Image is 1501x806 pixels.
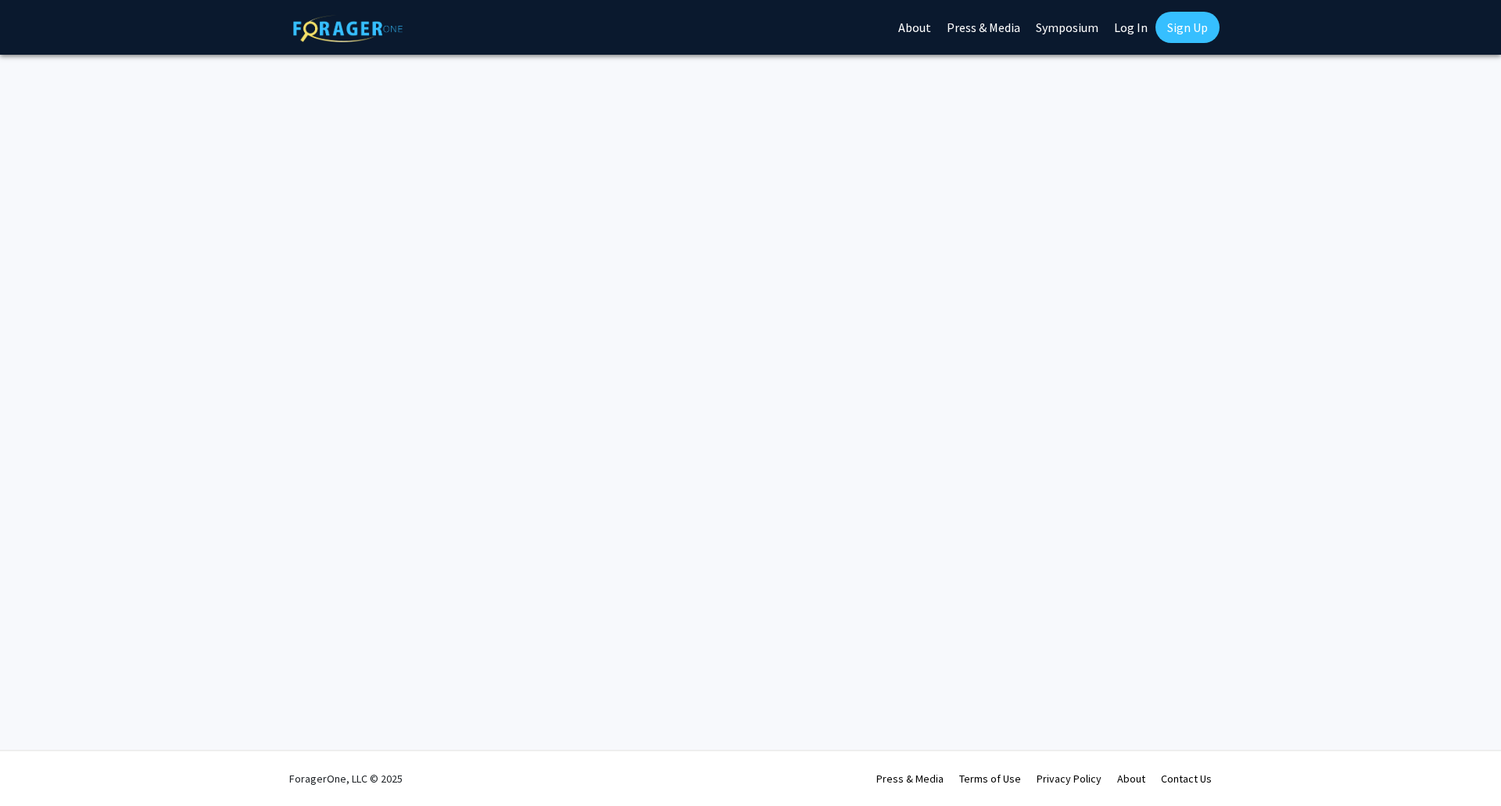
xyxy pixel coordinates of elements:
img: ForagerOne Logo [293,15,403,42]
a: Terms of Use [959,772,1021,786]
a: Sign Up [1155,12,1220,43]
a: Privacy Policy [1037,772,1102,786]
div: ForagerOne, LLC © 2025 [289,751,403,806]
a: About [1117,772,1145,786]
a: Contact Us [1161,772,1212,786]
a: Press & Media [876,772,944,786]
